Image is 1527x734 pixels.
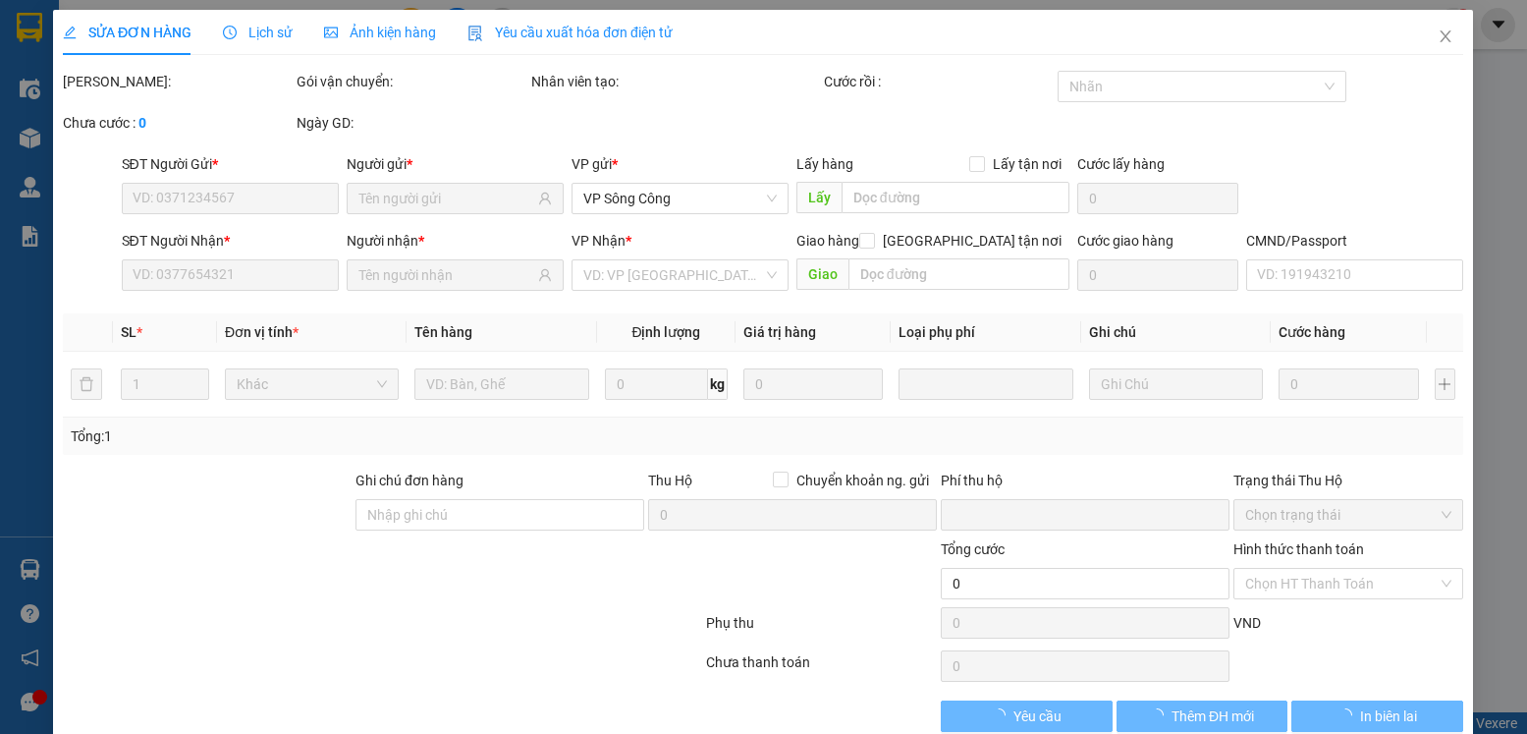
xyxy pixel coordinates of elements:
[538,192,552,205] span: user
[63,112,293,134] div: Chưa cước :
[992,708,1013,722] span: loading
[1013,706,1062,727] span: Yêu cầu
[1419,10,1474,65] button: Close
[63,25,191,40] span: SỬA ĐƠN HÀNG
[138,115,146,131] b: 0
[298,71,527,92] div: Gói vận chuyển:
[71,368,102,400] button: delete
[824,71,1054,92] div: Cước rồi :
[1117,701,1288,732] button: Thêm ĐH mới
[796,156,853,172] span: Lấy hàng
[1280,368,1419,400] input: 0
[789,470,937,491] span: Chuyển khoản ng. gửi
[415,368,590,400] input: VD: Bàn, Ghế
[876,230,1070,252] span: [GEOGRAPHIC_DATA] tận nơi
[1081,313,1272,352] th: Ghi chú
[1233,541,1364,557] label: Hình thức thanh toán
[347,153,564,175] div: Người gửi
[1078,259,1239,291] input: Cước giao hàng
[648,473,692,488] span: Thu Hộ
[796,233,859,249] span: Giao hàng
[1089,368,1264,400] input: Ghi Chú
[1078,183,1239,214] input: Cước lấy hàng
[941,541,1005,557] span: Tổng cước
[358,264,534,286] input: Tên người nhận
[1078,233,1174,249] label: Cước giao hàng
[583,184,777,213] span: VP Sông Công
[1078,156,1166,172] label: Cước lấy hàng
[1150,708,1172,722] span: loading
[743,324,816,340] span: Giá trị hàng
[347,230,564,252] div: Người nhận
[415,324,473,340] span: Tên hàng
[122,324,137,340] span: SL
[796,258,848,290] span: Giao
[224,25,294,40] span: Lịch sử
[848,258,1069,290] input: Dọc đường
[538,268,552,282] span: user
[71,425,590,447] div: Tổng: 1
[1233,470,1463,491] div: Trạng thái Thu Hộ
[796,182,842,213] span: Lấy
[986,153,1070,175] span: Lấy tận nơi
[355,499,644,531] input: Ghi chú đơn hàng
[1338,708,1360,722] span: loading
[1246,230,1463,252] div: CMND/Passport
[632,324,701,340] span: Định lượng
[355,473,464,488] label: Ghi chú đơn hàng
[1292,701,1464,732] button: In biên lai
[298,112,527,134] div: Ngày GD:
[1245,500,1451,530] span: Chọn trạng thái
[468,25,674,40] span: Yêu cầu xuất hóa đơn điện tử
[225,324,299,340] span: Đơn vị tính
[941,470,1229,499] div: Phí thu hộ
[237,369,388,399] span: Khác
[1435,368,1455,400] button: plus
[122,153,339,175] div: SĐT Người Gửi
[708,368,728,400] span: kg
[63,26,77,39] span: edit
[705,612,939,647] div: Phụ thu
[1280,324,1346,340] span: Cước hàng
[1360,706,1417,727] span: In biên lai
[1439,28,1454,44] span: close
[224,26,238,39] span: clock-circle
[743,368,883,400] input: 0
[122,230,339,252] div: SĐT Người Nhận
[572,153,789,175] div: VP gửi
[63,71,293,92] div: [PERSON_NAME]:
[531,71,820,92] div: Nhân viên tạo:
[941,701,1113,732] button: Yêu cầu
[892,313,1082,352] th: Loại phụ phí
[358,188,534,209] input: Tên người gửi
[1172,706,1254,727] span: Thêm ĐH mới
[325,26,339,39] span: picture
[705,651,939,686] div: Chưa thanh toán
[325,25,437,40] span: Ảnh kiện hàng
[468,26,484,41] img: icon
[572,233,626,249] span: VP Nhận
[1233,615,1261,631] span: VND
[842,182,1069,213] input: Dọc đường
